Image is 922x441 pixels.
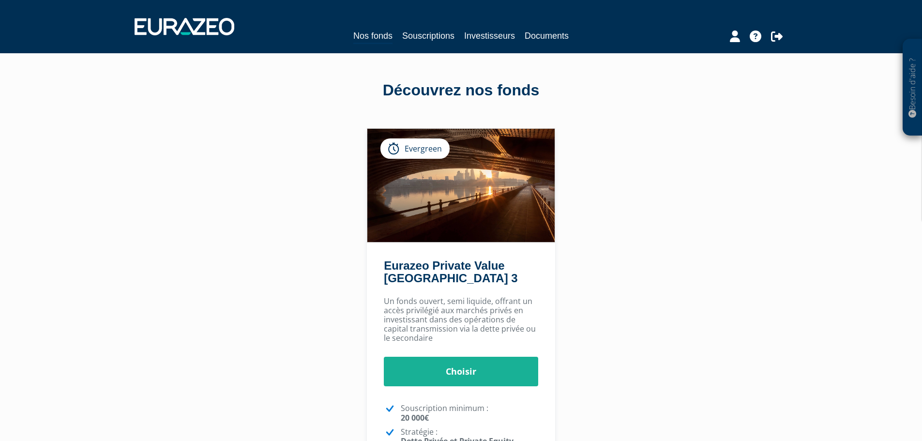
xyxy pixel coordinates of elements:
div: Evergreen [380,138,450,159]
p: Un fonds ouvert, semi liquide, offrant un accès privilégié aux marchés privés en investissant dan... [384,297,538,343]
p: Besoin d'aide ? [907,44,918,131]
img: Eurazeo Private Value Europe 3 [367,129,555,242]
a: Documents [525,29,569,43]
p: Souscription minimum : [401,404,538,422]
a: Investisseurs [464,29,515,43]
a: Eurazeo Private Value [GEOGRAPHIC_DATA] 3 [384,259,517,285]
a: Souscriptions [402,29,454,43]
div: Découvrez nos fonds [185,79,737,102]
a: Nos fonds [353,29,393,44]
img: 1732889491-logotype_eurazeo_blanc_rvb.png [135,18,234,35]
a: Choisir [384,357,538,387]
strong: 20 000€ [401,412,429,423]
